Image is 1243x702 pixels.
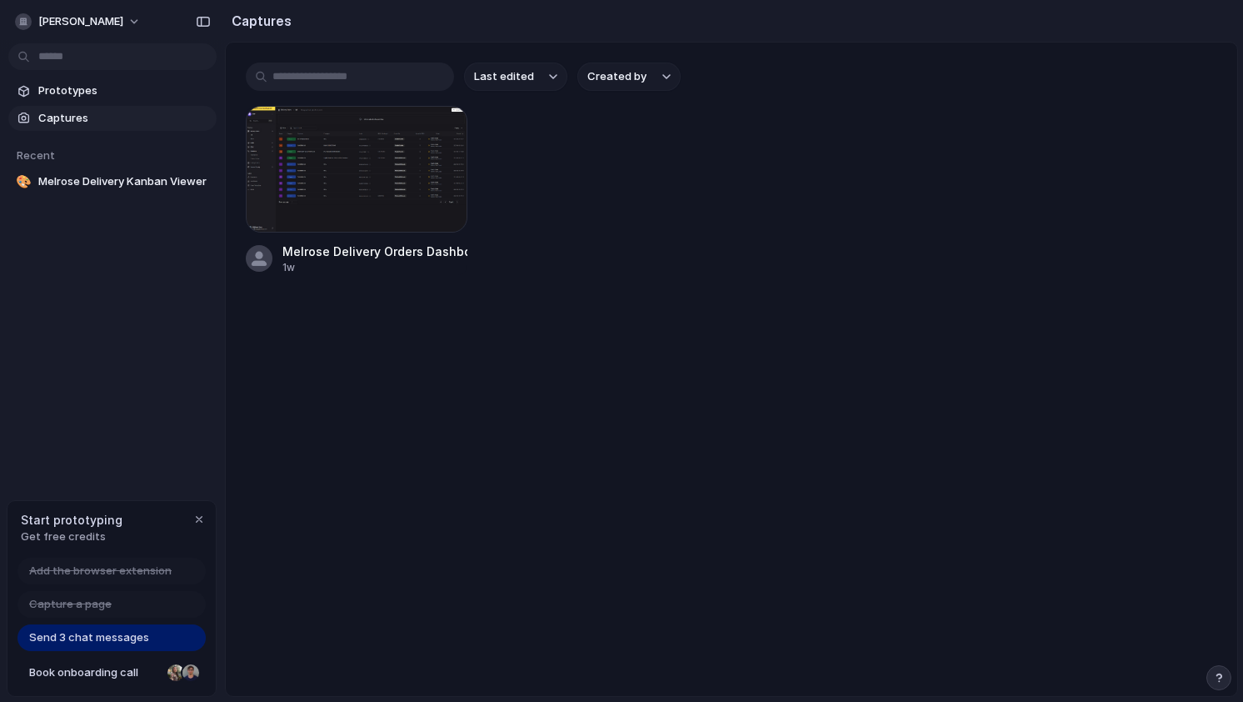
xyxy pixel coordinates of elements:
div: Christian Iacullo [181,663,201,683]
a: 🎨Melrose Delivery Kanban Viewer [8,169,217,194]
span: Add the browser extension [29,563,172,579]
span: Last edited [474,68,534,85]
span: Created by [587,68,646,85]
div: 1w [282,260,467,275]
button: Created by [577,63,681,91]
span: Recent [17,148,55,162]
a: Captures [8,106,217,131]
span: Prototypes [38,83,210,99]
span: Book onboarding call [29,664,161,681]
button: Last edited [464,63,567,91]
a: Book onboarding call [17,659,206,686]
button: [PERSON_NAME] [8,8,149,35]
h2: Captures [225,11,292,31]
div: 🎨 [15,173,32,190]
span: Captures [38,110,210,127]
span: Get free credits [21,529,122,545]
a: Prototypes [8,78,217,103]
div: Melrose Delivery Orders Dashboard [282,243,467,260]
span: [PERSON_NAME] [38,13,123,30]
span: Capture a page [29,596,112,613]
span: Melrose Delivery Kanban Viewer [38,173,210,190]
span: Send 3 chat messages [29,629,149,646]
div: Nicole Kubica [166,663,186,683]
span: Start prototyping [21,511,122,529]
